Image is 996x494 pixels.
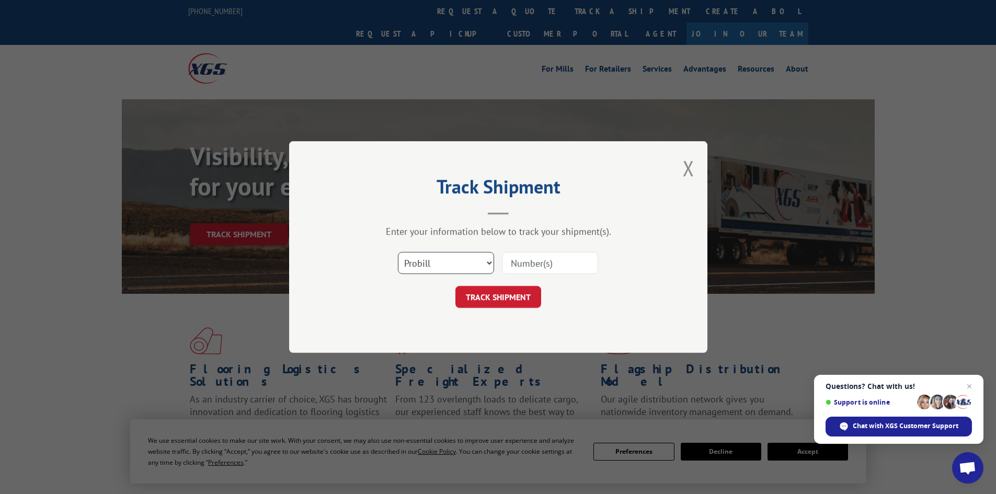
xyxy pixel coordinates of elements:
[341,225,655,237] div: Enter your information below to track your shipment(s).
[826,382,972,390] span: Questions? Chat with us!
[502,252,598,274] input: Number(s)
[341,179,655,199] h2: Track Shipment
[826,398,913,406] span: Support is online
[952,452,983,484] div: Open chat
[853,421,958,431] span: Chat with XGS Customer Support
[455,286,541,308] button: TRACK SHIPMENT
[683,154,694,182] button: Close modal
[963,380,976,393] span: Close chat
[826,417,972,436] div: Chat with XGS Customer Support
